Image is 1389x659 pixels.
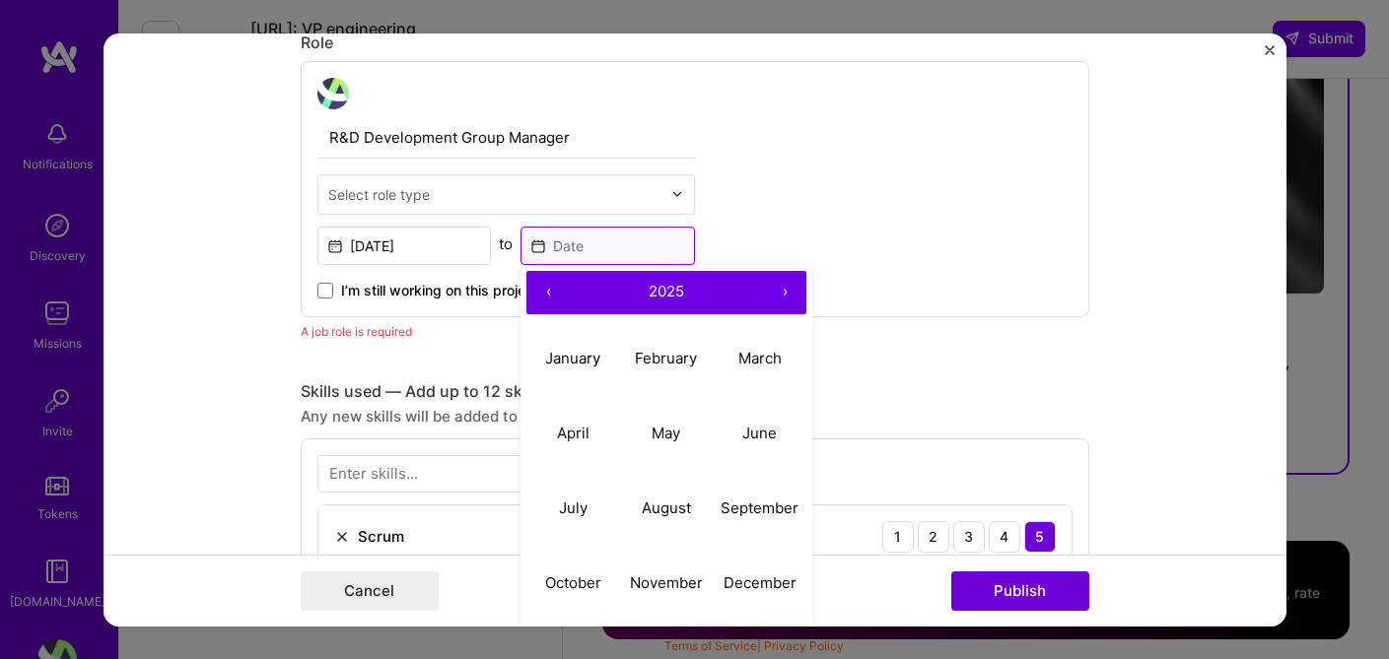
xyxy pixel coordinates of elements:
abbr: April 2025 [557,424,590,442]
abbr: May 2025 [652,424,680,442]
div: Select role type [328,183,430,204]
button: January 2025 [526,321,620,396]
div: Role [301,32,1089,52]
button: June 2025 [713,396,806,471]
button: Publish [951,571,1089,611]
button: ‹ [526,270,570,313]
div: Any new skills will be added to your profile. [301,405,1089,426]
button: July 2025 [526,471,620,546]
button: May 2025 [620,396,714,471]
div: A job role is required [301,320,1089,341]
img: avatar_development.jpg [317,77,349,108]
abbr: March 2025 [738,349,782,367]
button: November 2025 [620,546,714,621]
div: Enter skills... [329,463,418,484]
input: Role Name [317,116,695,158]
button: December 2025 [713,546,806,621]
div: Scrum [358,526,404,547]
abbr: July 2025 [559,498,588,517]
button: 2025 [570,270,763,313]
div: 1 [882,520,914,552]
div: 2 [918,520,949,552]
div: 5 [1024,520,1056,552]
button: August 2025 [620,471,714,546]
abbr: February 2025 [635,349,697,367]
span: 2025 [649,282,684,300]
button: March 2025 [713,321,806,396]
abbr: June 2025 [742,424,777,442]
div: Skills used — Add up to 12 skills [301,380,1089,401]
abbr: November 2025 [630,573,703,592]
span: I’m still working on this project [341,280,538,299]
img: drop icon [671,188,683,200]
button: April 2025 [526,396,620,471]
abbr: August 2025 [642,498,691,517]
img: Remove [334,528,350,544]
div: 3 [953,520,985,552]
button: Cancel [301,571,439,611]
abbr: December 2025 [724,573,797,592]
input: Date [521,226,695,264]
input: Date [317,226,492,264]
abbr: January 2025 [545,349,600,367]
button: Close [1265,44,1275,65]
button: › [763,270,806,313]
button: February 2025 [620,321,714,396]
abbr: September 2025 [721,498,799,517]
div: 4 [989,520,1020,552]
abbr: October 2025 [545,573,601,592]
div: to [499,232,513,253]
button: September 2025 [713,471,806,546]
button: October 2025 [526,546,620,621]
